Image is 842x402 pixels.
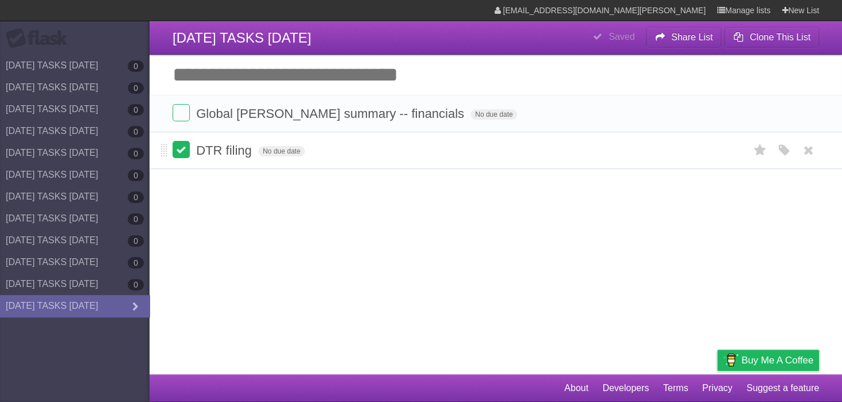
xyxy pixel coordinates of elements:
b: 0 [128,170,144,181]
a: About [564,377,588,399]
span: Global [PERSON_NAME] summary -- financials [196,106,467,121]
button: Clone This List [724,27,819,48]
b: 0 [128,104,144,116]
b: 0 [128,192,144,203]
b: 0 [128,257,144,269]
img: Buy me a coffee [723,350,738,370]
a: Buy me a coffee [717,350,819,371]
div: Flask [6,28,75,49]
b: 0 [128,126,144,137]
span: No due date [470,109,517,120]
span: DTR filing [196,143,255,158]
b: Clone This List [749,32,810,42]
label: Done [173,141,190,158]
a: Developers [602,377,649,399]
a: Suggest a feature [747,377,819,399]
a: Terms [663,377,688,399]
label: Done [173,104,190,121]
b: Saved [608,32,634,41]
span: Buy me a coffee [741,350,813,370]
b: 0 [128,60,144,72]
b: 0 [128,148,144,159]
button: Share List [646,27,722,48]
b: Share List [671,32,713,42]
b: 0 [128,213,144,225]
b: 0 [128,235,144,247]
a: Privacy [702,377,732,399]
span: No due date [258,146,305,156]
b: 0 [128,279,144,290]
label: Star task [749,141,771,160]
span: [DATE] TASKS [DATE] [173,30,311,45]
b: 0 [128,82,144,94]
